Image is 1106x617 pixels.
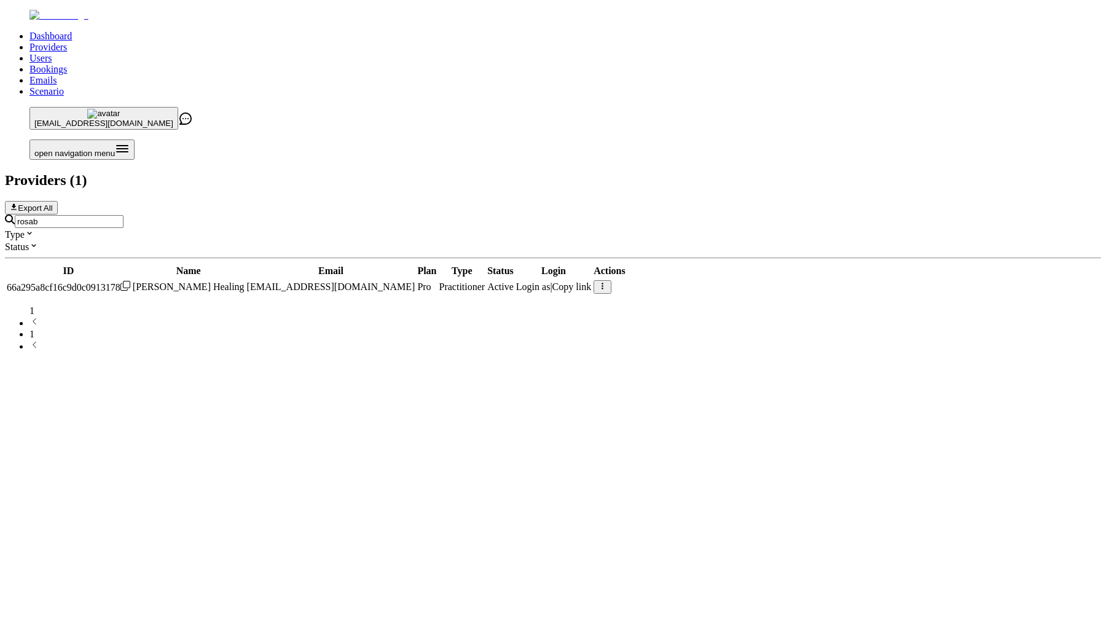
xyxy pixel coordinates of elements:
[516,281,551,292] span: Login as
[133,281,245,292] span: [PERSON_NAME] Healing
[15,215,124,228] input: Search by email or name
[516,265,592,277] th: Login
[516,281,591,293] div: |
[593,265,626,277] th: Actions
[29,107,178,130] button: avatar[EMAIL_ADDRESS][DOMAIN_NAME]
[29,340,1101,352] li: next page button
[417,265,437,277] th: Plan
[7,281,130,293] div: Click to copy
[5,240,1101,253] div: Status
[29,329,1101,340] li: pagination item 1 active
[439,265,486,277] th: Type
[417,281,431,292] span: Pro
[5,305,1101,352] nav: pagination navigation
[29,75,57,85] a: Emails
[29,140,135,160] button: Open menu
[552,281,592,292] span: Copy link
[487,265,514,277] th: Status
[247,281,415,292] span: [EMAIL_ADDRESS][DOMAIN_NAME]
[29,31,72,41] a: Dashboard
[5,201,58,214] button: Export All
[29,42,67,52] a: Providers
[5,228,1101,240] div: Type
[29,86,64,96] a: Scenario
[29,53,52,63] a: Users
[29,64,67,74] a: Bookings
[5,172,1101,189] h2: Providers ( 1 )
[487,281,514,293] div: Active
[29,316,1101,329] li: previous page button
[439,281,485,292] span: validated
[246,265,416,277] th: Email
[34,149,115,158] span: open navigation menu
[87,109,120,119] img: avatar
[29,305,34,316] span: 1
[34,119,173,128] span: [EMAIL_ADDRESS][DOMAIN_NAME]
[6,265,131,277] th: ID
[29,10,88,21] img: Fluum Logo
[132,265,245,277] th: Name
